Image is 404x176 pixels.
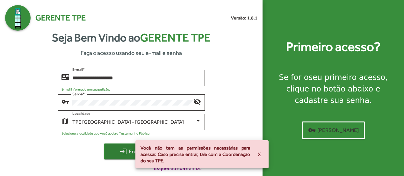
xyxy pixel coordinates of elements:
[308,126,316,134] mat-icon: vpn_key
[308,73,385,82] strong: seu primeiro acesso
[193,98,201,105] mat-icon: visibility_off
[61,98,69,105] mat-icon: vpn_key
[286,37,380,56] strong: Primeiro acesso?
[141,145,250,164] span: Você não tem as permissões necessárias para acessar. Caso precise entrar, fale com a Coordenação ...
[5,5,31,31] img: Logo Gerente
[140,31,211,44] span: Gerente TPE
[258,149,261,160] span: X
[35,12,86,24] span: Gerente TPE
[61,131,150,135] mat-hint: Selecione a localidade que você apoia o Testemunho Público.
[253,149,266,160] button: X
[61,117,69,125] mat-icon: map
[110,146,153,157] span: Entrar
[119,148,127,155] mat-icon: login
[231,15,257,21] small: Versão: 1.8.1
[270,72,396,106] div: Se for o , clique no botão abaixo e cadastre sua senha.
[104,143,158,159] button: Entrar
[302,121,365,139] button: [PERSON_NAME]
[72,119,184,125] span: TPE [GEOGRAPHIC_DATA] - [GEOGRAPHIC_DATA]
[52,29,211,46] strong: Seja Bem Vindo ao
[61,73,69,81] mat-icon: contact_mail
[61,87,110,91] mat-hint: E-mail informado em sua petição.
[81,48,182,57] span: Faça o acesso usando seu e-mail e senha
[308,124,359,136] span: [PERSON_NAME]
